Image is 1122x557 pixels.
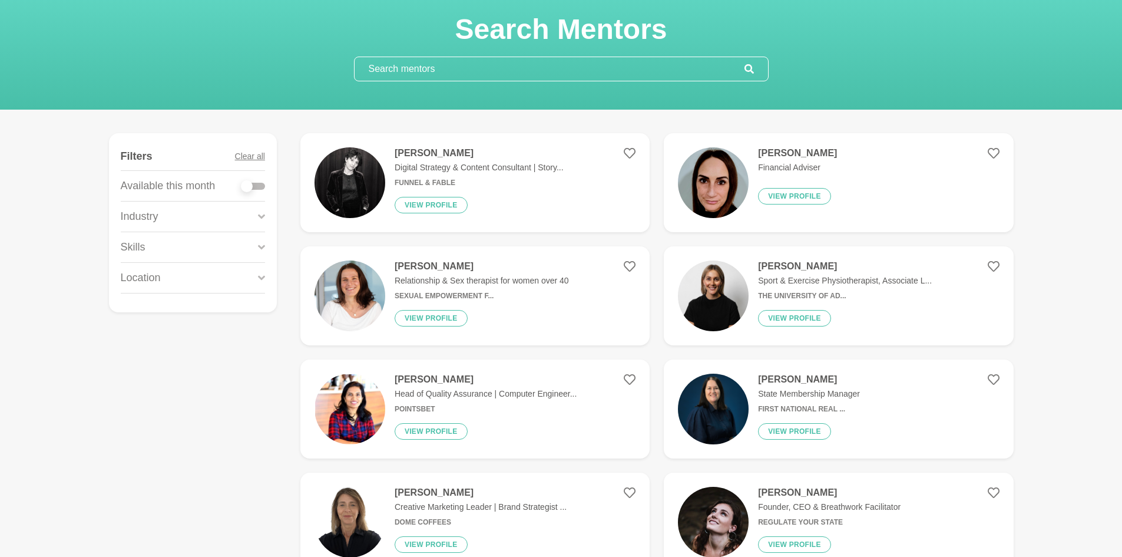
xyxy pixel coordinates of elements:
[758,261,932,272] h4: [PERSON_NAME]
[758,423,831,440] button: View profile
[758,518,901,527] h6: Regulate Your State
[758,501,901,513] p: Founder, CEO & Breathwork Facilitator
[235,143,265,170] button: Clear all
[121,239,145,255] p: Skills
[758,292,932,301] h6: The University of Ad...
[678,261,749,331] img: 523c368aa158c4209afe732df04685bb05a795a5-1125x1128.jpg
[315,147,385,218] img: 1044fa7e6122d2a8171cf257dcb819e56f039831-1170x656.jpg
[395,179,564,187] h6: Funnel & Fable
[758,162,837,174] p: Financial Adviser
[758,310,831,327] button: View profile
[758,405,860,414] h6: First National Real ...
[355,57,744,81] input: Search mentors
[395,197,468,213] button: View profile
[121,209,158,225] p: Industry
[121,178,216,194] p: Available this month
[300,246,650,345] a: [PERSON_NAME]Relationship & Sex therapist for women over 40Sexual Empowerment f...View profile
[121,270,161,286] p: Location
[395,518,567,527] h6: Dome Coffees
[664,360,1013,459] a: [PERSON_NAME]State Membership ManagerFirst National Real ...View profile
[395,374,577,385] h4: [PERSON_NAME]
[300,133,650,232] a: [PERSON_NAME]Digital Strategy & Content Consultant | Story...Funnel & FableView profile
[395,292,569,301] h6: Sexual Empowerment f...
[395,501,567,513] p: Creative Marketing Leader | Brand Strategist ...
[395,536,468,553] button: View profile
[758,188,831,205] button: View profile
[664,246,1013,345] a: [PERSON_NAME]Sport & Exercise Physiotherapist, Associate L...The University of Ad...View profile
[395,423,468,440] button: View profile
[758,275,932,287] p: Sport & Exercise Physiotherapist, Associate L...
[395,147,564,159] h4: [PERSON_NAME]
[121,150,153,163] h4: Filters
[300,360,650,459] a: [PERSON_NAME]Head of Quality Assurance | Computer Engineer...PointsBetView profile
[315,261,385,331] img: d6e4e6fb47c6b0833f5b2b80120bcf2f287bc3aa-2570x2447.jpg
[678,147,749,218] img: 2462cd17f0db61ae0eaf7f297afa55aeb6b07152-1255x1348.jpg
[664,133,1013,232] a: [PERSON_NAME]Financial AdviserView profile
[758,536,831,553] button: View profile
[758,374,860,385] h4: [PERSON_NAME]
[395,162,564,174] p: Digital Strategy & Content Consultant | Story...
[395,405,577,414] h6: PointsBet
[395,275,569,287] p: Relationship & Sex therapist for women over 40
[758,388,860,400] p: State Membership Manager
[395,261,569,272] h4: [PERSON_NAME]
[395,487,567,499] h4: [PERSON_NAME]
[354,12,769,47] h1: Search Mentors
[395,310,468,327] button: View profile
[678,374,749,444] img: 069e74e823061df2a8545ae409222f10bd8cae5f-900x600.png
[758,487,901,499] h4: [PERSON_NAME]
[395,388,577,400] p: Head of Quality Assurance | Computer Engineer...
[315,374,385,444] img: 59f335efb65c6b3f8f0c6c54719329a70c1332df-242x243.png
[758,147,837,159] h4: [PERSON_NAME]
